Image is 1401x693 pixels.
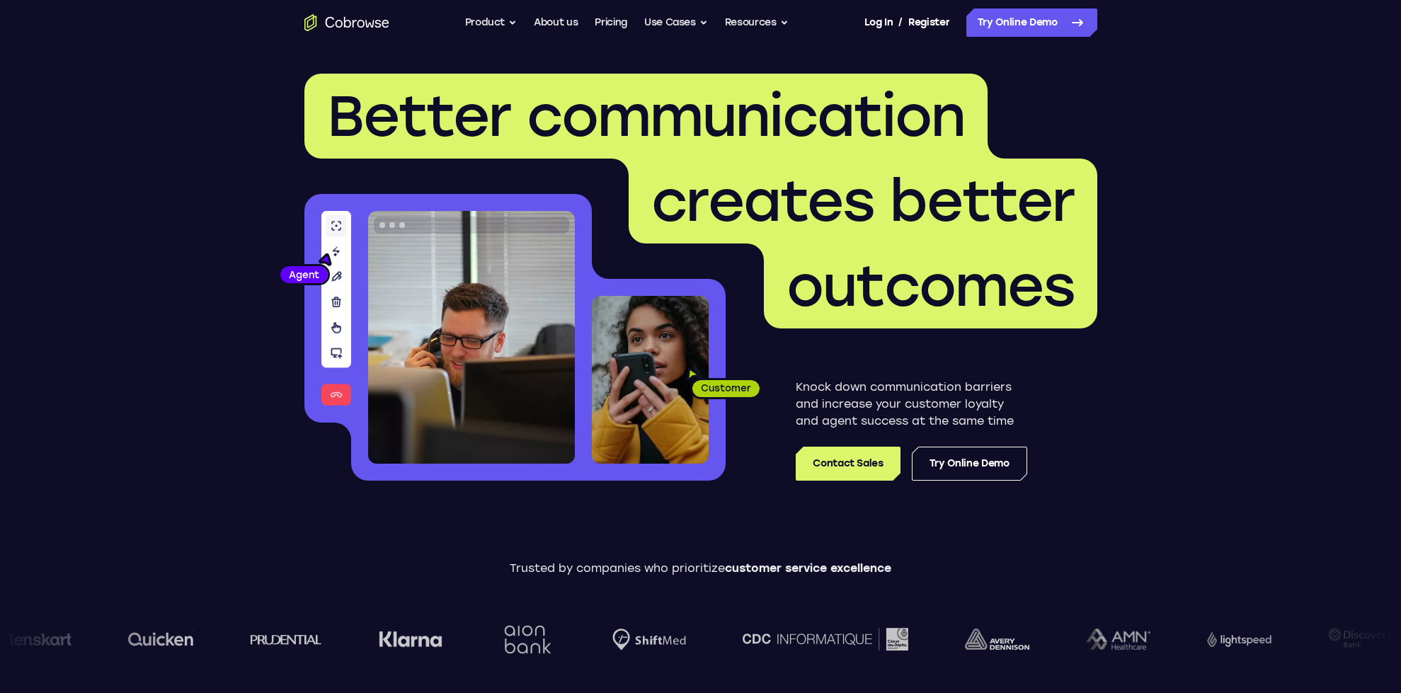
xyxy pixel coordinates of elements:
img: prudential [251,634,322,645]
a: Try Online Demo [912,447,1027,481]
button: Resources [725,8,789,37]
a: Log In [864,8,893,37]
span: Better communication [327,82,965,150]
button: Product [465,8,517,37]
a: About us [534,8,578,37]
img: Klarna [379,631,442,648]
button: Use Cases [644,8,708,37]
span: creates better [651,167,1075,235]
a: Go to the home page [304,14,389,31]
img: CDC Informatique [743,628,908,650]
span: / [898,14,903,31]
span: outcomes [787,252,1075,320]
a: Contact Sales [796,447,900,481]
a: Try Online Demo [966,8,1097,37]
img: AMN Healthcare [1086,629,1150,651]
img: Lightspeed [1207,631,1271,646]
img: A customer holding their phone [592,296,709,464]
img: avery-dennison [965,629,1029,650]
img: Shiftmed [612,629,686,651]
span: customer service excellence [725,561,891,575]
p: Knock down communication barriers and increase your customer loyalty and agent success at the sam... [796,379,1027,430]
a: Register [908,8,949,37]
img: Aion Bank [499,611,556,668]
a: Pricing [595,8,627,37]
img: A customer support agent talking on the phone [368,211,575,464]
